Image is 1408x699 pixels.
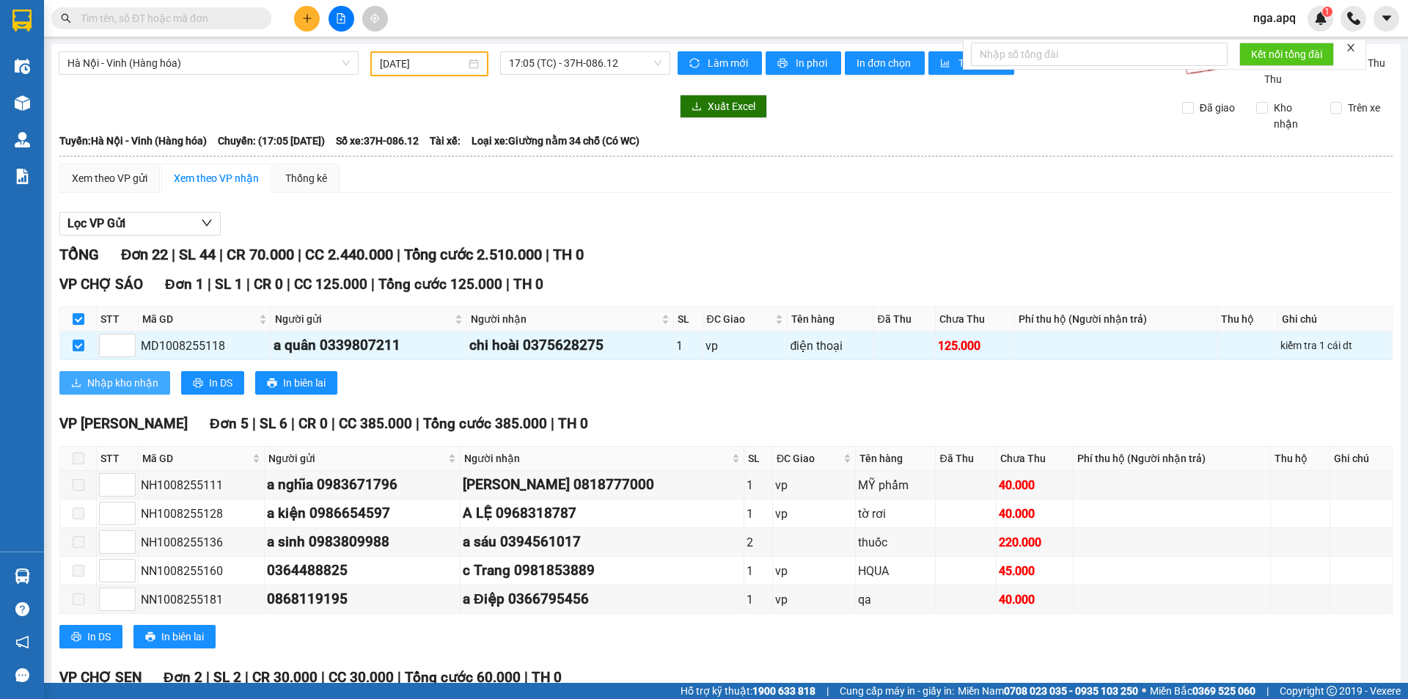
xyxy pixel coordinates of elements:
[181,371,244,395] button: printerIn DS
[252,669,318,686] span: CR 30.000
[380,56,466,72] input: 10/08/2025
[999,476,1071,494] div: 40.000
[826,683,829,699] span: |
[1280,337,1390,354] div: kiểm tra 1 cái dt
[141,476,262,494] div: NH1008255111
[294,276,367,293] span: CC 125.000
[252,415,256,432] span: |
[708,55,750,71] span: Làm mới
[193,378,203,389] span: printer
[141,562,262,580] div: NN1008255160
[678,51,762,75] button: syncLàm mới
[59,371,170,395] button: downloadNhập kho nhận
[336,13,346,23] span: file-add
[121,246,168,263] span: Đơn 22
[463,502,741,524] div: A LỆ 0968318787
[463,474,741,496] div: [PERSON_NAME] 0818777000
[15,568,30,584] img: warehouse-icon
[775,562,853,580] div: vp
[464,450,729,466] span: Người nhận
[857,55,913,71] span: In đơn chọn
[1330,447,1393,471] th: Ghi chú
[775,505,853,523] div: vp
[260,415,287,432] span: SL 6
[61,13,71,23] span: search
[329,6,354,32] button: file-add
[219,246,223,263] span: |
[246,276,250,293] span: |
[858,562,934,580] div: HQUA
[275,311,452,327] span: Người gửi
[164,669,202,686] span: Đơn 2
[1194,100,1241,116] span: Đã giao
[139,528,265,557] td: NH1008255136
[119,485,135,496] span: Decrease Value
[267,474,458,496] div: a nghĩa 0983671796
[119,560,135,571] span: Increase Value
[928,51,1014,75] button: bar-chartThống kê
[463,560,741,582] div: c Trang 0981853889
[858,533,934,552] div: thuốc
[165,276,204,293] span: Đơn 1
[139,332,271,360] td: MD1008255118
[513,276,543,293] span: TH 0
[416,415,419,432] span: |
[145,632,155,643] span: printer
[999,562,1071,580] div: 45.000
[119,474,135,485] span: Increase Value
[294,6,320,32] button: plus
[123,601,132,610] span: down
[123,590,132,599] span: up
[123,347,132,356] span: down
[336,133,419,149] span: Số xe: 37H-086.12
[747,476,770,494] div: 1
[119,334,135,345] span: Increase Value
[840,683,954,699] span: Cung cấp máy in - giấy in:
[268,450,445,466] span: Người gửi
[940,58,953,70] span: bar-chart
[777,58,790,70] span: printer
[546,246,549,263] span: |
[123,515,132,524] span: down
[123,505,132,513] span: up
[139,585,265,614] td: NN1008255181
[1015,307,1217,332] th: Phí thu hộ (Người nhận trả)
[1074,447,1271,471] th: Phí thu hộ (Người nhận trả)
[370,13,380,23] span: aim
[362,6,388,32] button: aim
[119,531,135,542] span: Increase Value
[267,531,458,553] div: a sinh 0983809988
[298,415,328,432] span: CR 0
[1327,686,1337,696] span: copyright
[302,13,312,23] span: plus
[936,307,1015,332] th: Chưa Thu
[999,533,1071,552] div: 220.000
[1346,43,1356,53] span: close
[705,337,785,355] div: vp
[67,52,350,74] span: Hà Nội - Vinh (Hàng hóa)
[463,588,741,610] div: a Điệp 0366795456
[971,43,1228,66] input: Nhập số tổng đài
[469,334,671,356] div: chi hoài 0375628275
[267,378,277,389] span: printer
[67,214,125,233] span: Lọc VP Gửi
[201,217,213,229] span: down
[123,572,132,581] span: down
[267,560,458,582] div: 0364488825
[141,590,262,609] div: NN1008255181
[430,133,461,149] span: Tài xế:
[845,51,925,75] button: In đơn chọn
[856,447,936,471] th: Tên hàng
[255,371,337,395] button: printerIn biên lai
[997,447,1074,471] th: Chưa Thu
[532,669,562,686] span: TH 0
[471,311,659,327] span: Người nhận
[15,59,30,74] img: warehouse-icon
[1374,6,1399,32] button: caret-down
[123,486,132,495] span: down
[291,415,295,432] span: |
[133,625,216,648] button: printerIn biên lai
[506,276,510,293] span: |
[59,415,188,432] span: VP [PERSON_NAME]
[873,307,936,332] th: Đã Thu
